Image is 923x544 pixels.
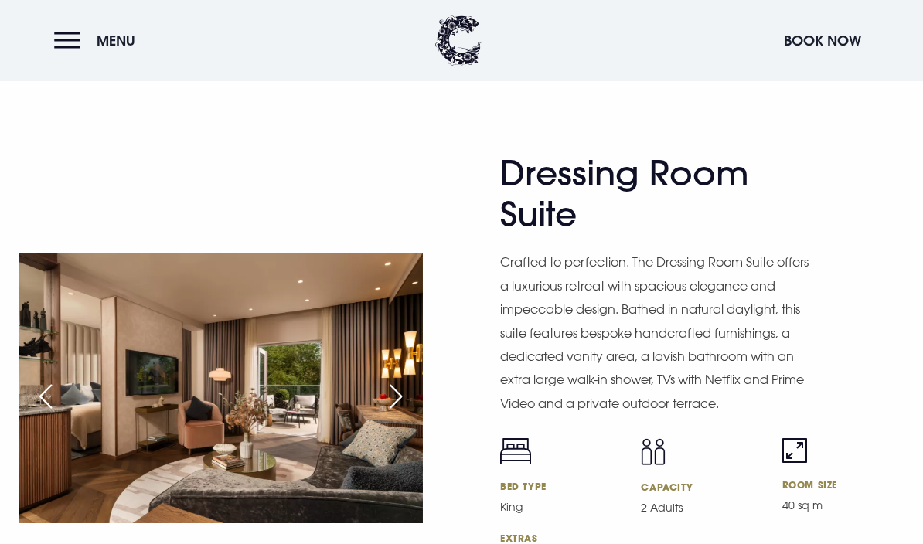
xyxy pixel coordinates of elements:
[54,24,143,57] button: Menu
[500,438,531,464] img: Bed icon
[97,32,135,49] span: Menu
[641,438,666,465] img: Capacity icon
[776,24,869,57] button: Book Now
[26,379,65,413] div: Previous slide
[435,15,482,66] img: Clandeboye Lodge
[500,153,802,235] h2: Dressing Room Suite
[500,480,622,492] h6: Bed Type
[641,499,763,516] p: 2 Adults
[782,497,904,514] p: 40 sq m
[641,481,763,493] h6: Capacity
[500,532,904,544] h6: Extras
[500,498,622,515] p: King
[500,250,817,415] p: Crafted to perfection. The Dressing Room Suite offers a luxurious retreat with spacious elegance ...
[19,253,423,522] img: Hotel in Bangor Northern Ireland
[376,379,415,413] div: Next slide
[782,478,904,491] h6: Room Size
[782,438,807,463] img: Room size icon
